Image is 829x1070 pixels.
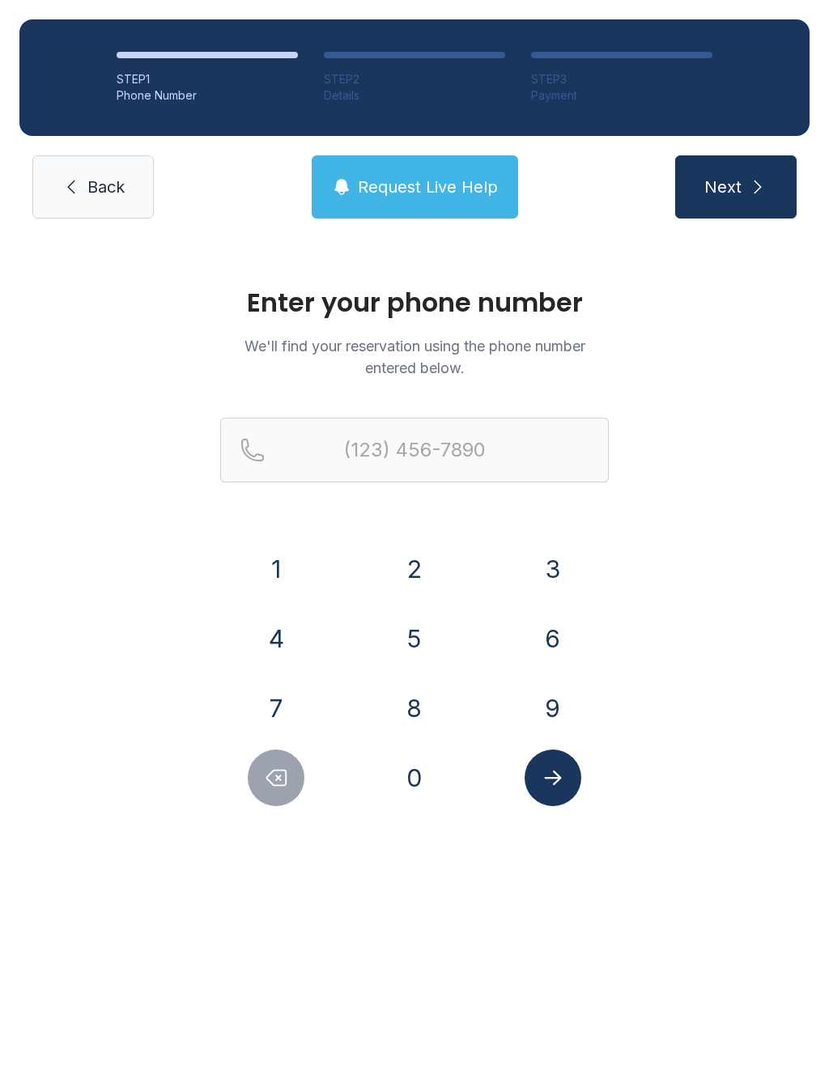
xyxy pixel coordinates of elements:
[220,418,609,482] input: Reservation phone number
[87,176,125,198] span: Back
[248,610,304,667] button: 4
[704,176,742,198] span: Next
[324,71,505,87] div: STEP 2
[525,680,581,737] button: 9
[248,749,304,806] button: Delete number
[324,87,505,104] div: Details
[386,680,443,737] button: 8
[531,71,712,87] div: STEP 3
[220,290,609,316] h1: Enter your phone number
[525,749,581,806] button: Submit lookup form
[386,749,443,806] button: 0
[531,87,712,104] div: Payment
[358,176,498,198] span: Request Live Help
[386,541,443,597] button: 2
[248,541,304,597] button: 1
[117,71,298,87] div: STEP 1
[220,335,609,379] p: We'll find your reservation using the phone number entered below.
[117,87,298,104] div: Phone Number
[525,541,581,597] button: 3
[248,680,304,737] button: 7
[386,610,443,667] button: 5
[525,610,581,667] button: 6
